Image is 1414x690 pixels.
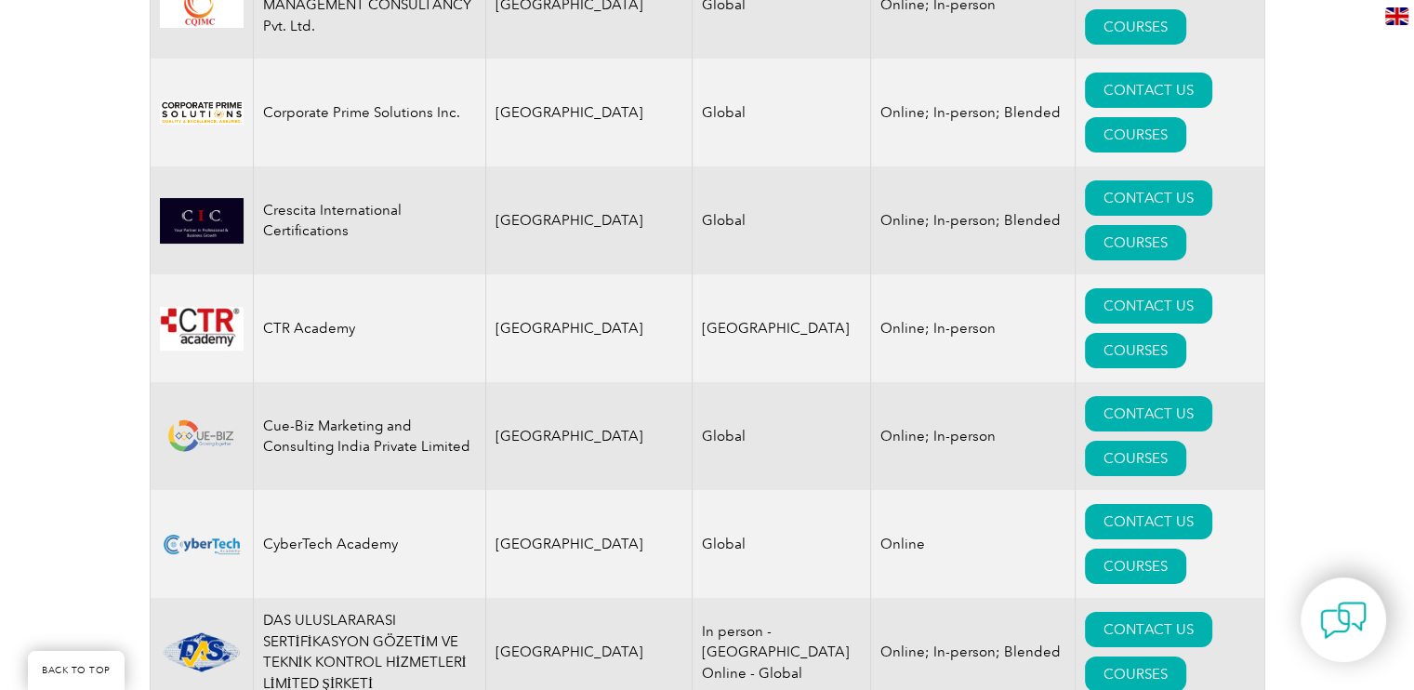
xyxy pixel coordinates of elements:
[1085,612,1212,647] a: CONTACT US
[485,274,693,382] td: [GEOGRAPHIC_DATA]
[1085,9,1186,45] a: COURSES
[160,198,244,244] img: 798996db-ac37-ef11-a316-00224812a81c-logo.png
[871,382,1076,490] td: Online; In-person
[1320,597,1367,644] img: contact-chat.png
[693,382,871,490] td: Global
[693,490,871,598] td: Global
[1085,180,1212,216] a: CONTACT US
[160,416,244,458] img: b118c505-f3a0-ea11-a812-000d3ae11abd-logo.png
[485,382,693,490] td: [GEOGRAPHIC_DATA]
[160,522,244,567] img: fbf62885-d94e-ef11-a316-000d3ad139cf-logo.png
[871,490,1076,598] td: Online
[485,490,693,598] td: [GEOGRAPHIC_DATA]
[1085,504,1212,539] a: CONTACT US
[1085,333,1186,368] a: COURSES
[871,274,1076,382] td: Online; In-person
[693,59,871,166] td: Global
[253,490,485,598] td: CyberTech Academy
[1085,549,1186,584] a: COURSES
[871,59,1076,166] td: Online; In-person; Blended
[1085,117,1186,153] a: COURSES
[1385,7,1408,25] img: en
[1085,441,1186,476] a: COURSES
[253,59,485,166] td: Corporate Prime Solutions Inc.
[253,382,485,490] td: Cue-Biz Marketing and Consulting India Private Limited
[160,100,244,125] img: 12b7c7c5-1696-ea11-a812-000d3ae11abd-logo.jpg
[485,166,693,274] td: [GEOGRAPHIC_DATA]
[693,274,871,382] td: [GEOGRAPHIC_DATA]
[693,166,871,274] td: Global
[1085,288,1212,324] a: CONTACT US
[485,59,693,166] td: [GEOGRAPHIC_DATA]
[160,630,244,674] img: 1ae26fad-5735-ef11-a316-002248972526-logo.png
[28,651,125,690] a: BACK TO TOP
[253,274,485,382] td: CTR Academy
[1085,73,1212,108] a: CONTACT US
[1085,396,1212,431] a: CONTACT US
[253,166,485,274] td: Crescita International Certifications
[1085,225,1186,260] a: COURSES
[871,166,1076,274] td: Online; In-person; Blended
[160,306,244,352] img: da24547b-a6e0-e911-a812-000d3a795b83-logo.png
